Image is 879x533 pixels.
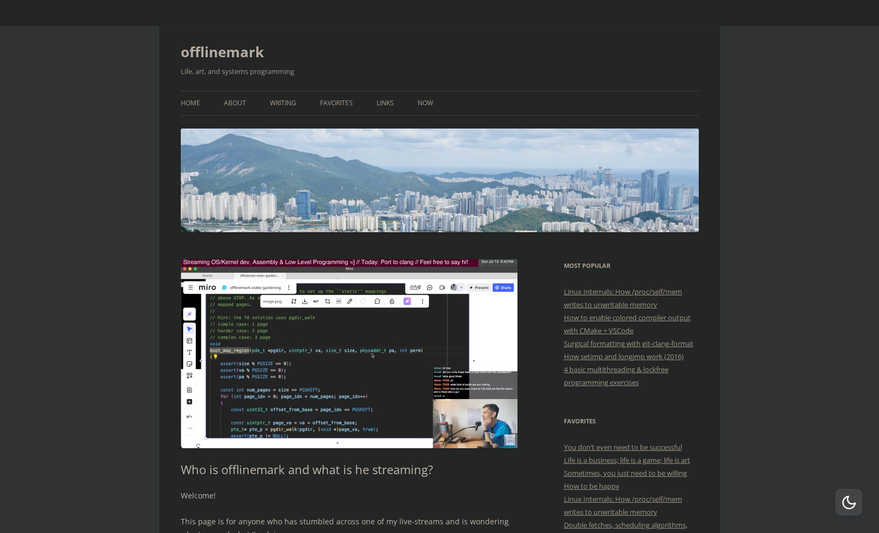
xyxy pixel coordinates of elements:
[564,455,690,465] a: Life is a business; life is a game; life is art
[564,442,682,452] a: You don’t even need to be successful
[181,65,699,78] h2: Life, art, and systems programming
[270,91,296,115] a: Writing
[564,339,693,348] a: Surgical formatting with git-clang-format
[181,91,200,115] a: Home
[564,287,682,309] a: Linux Internals: How /proc/self/mem writes to unwritable memory
[564,352,684,361] a: How setjmp and longjmp work (2016)
[564,313,691,335] a: How to enable colored compiler output with CMake + VSCode
[224,91,246,115] a: About
[377,91,394,115] a: Links
[181,129,699,232] img: offlinemark
[181,489,518,502] p: Welcome!
[181,462,518,476] h1: Who is offlinemark and what is he streaming?
[564,365,669,387] a: 4 basic multithreading & lockfree programming exercises
[181,39,264,65] a: offlinemark
[564,259,699,272] h3: Most Popular
[564,415,699,428] h3: Favorites
[564,481,619,491] a: How to be happy
[418,91,433,115] a: Now
[320,91,353,115] a: Favorites
[564,494,682,517] a: Linux Internals: How /proc/self/mem writes to unwritable memory
[564,468,687,478] a: Sometimes, you just need to be willing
